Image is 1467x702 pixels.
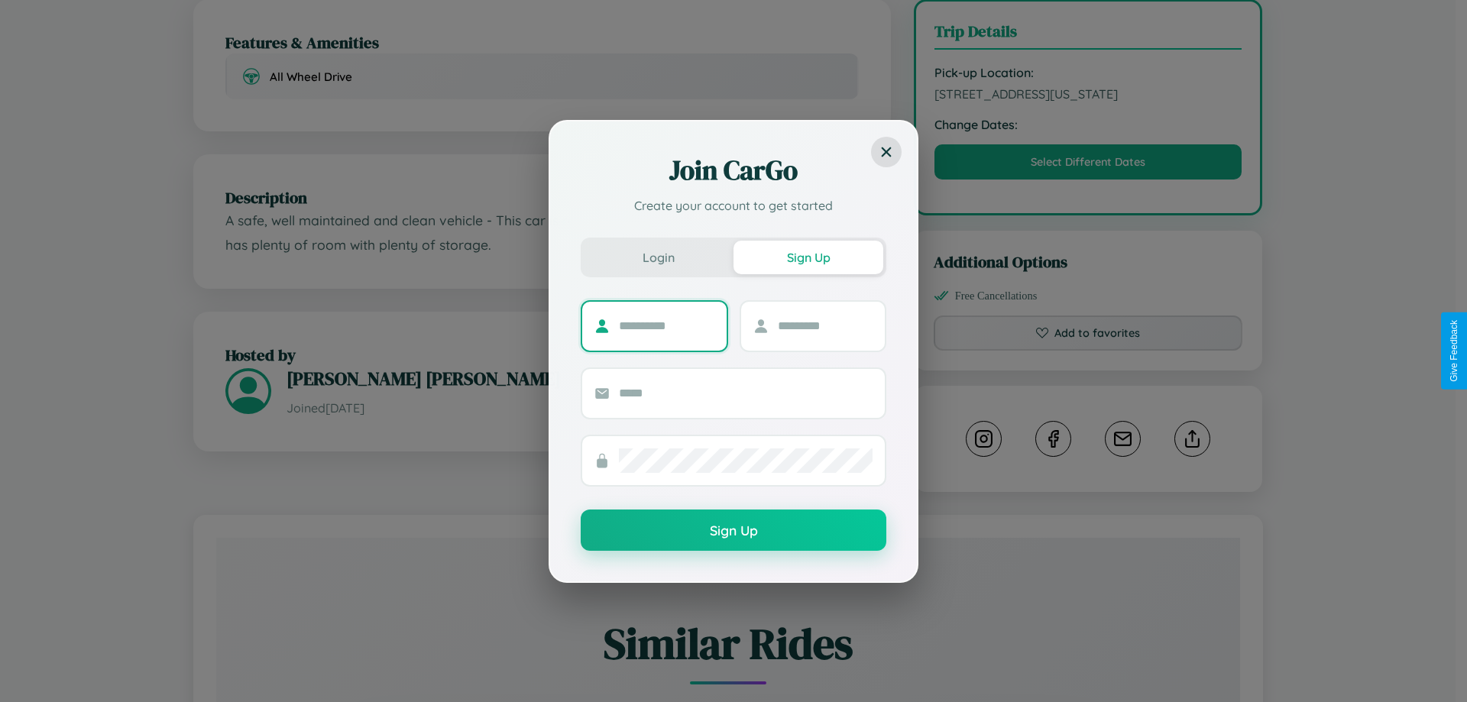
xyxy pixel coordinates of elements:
[581,196,886,215] p: Create your account to get started
[1449,320,1459,382] div: Give Feedback
[584,241,733,274] button: Login
[581,152,886,189] h2: Join CarGo
[733,241,883,274] button: Sign Up
[581,510,886,551] button: Sign Up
